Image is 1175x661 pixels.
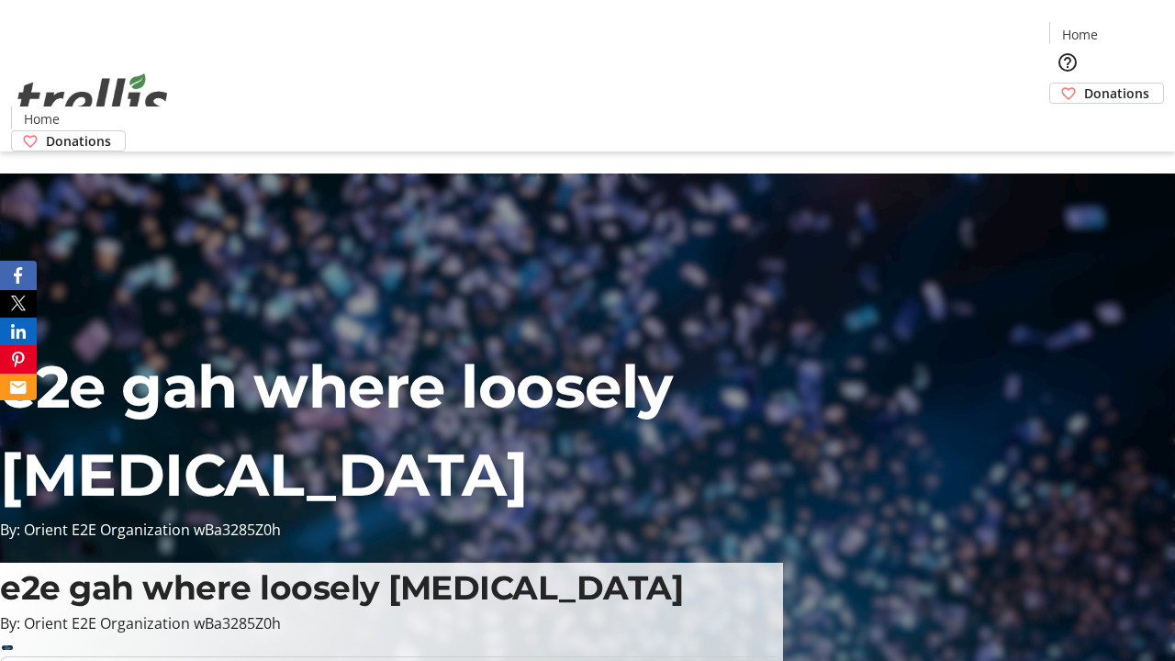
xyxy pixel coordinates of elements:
button: Help [1049,44,1086,81]
a: Home [12,109,71,129]
span: Home [24,109,60,129]
a: Home [1050,25,1109,44]
span: Donations [1084,84,1149,103]
img: Orient E2E Organization wBa3285Z0h's Logo [11,53,174,145]
span: Donations [46,131,111,151]
button: Cart [1049,104,1086,140]
a: Donations [1049,83,1164,104]
a: Donations [11,130,126,151]
span: Home [1062,25,1098,44]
